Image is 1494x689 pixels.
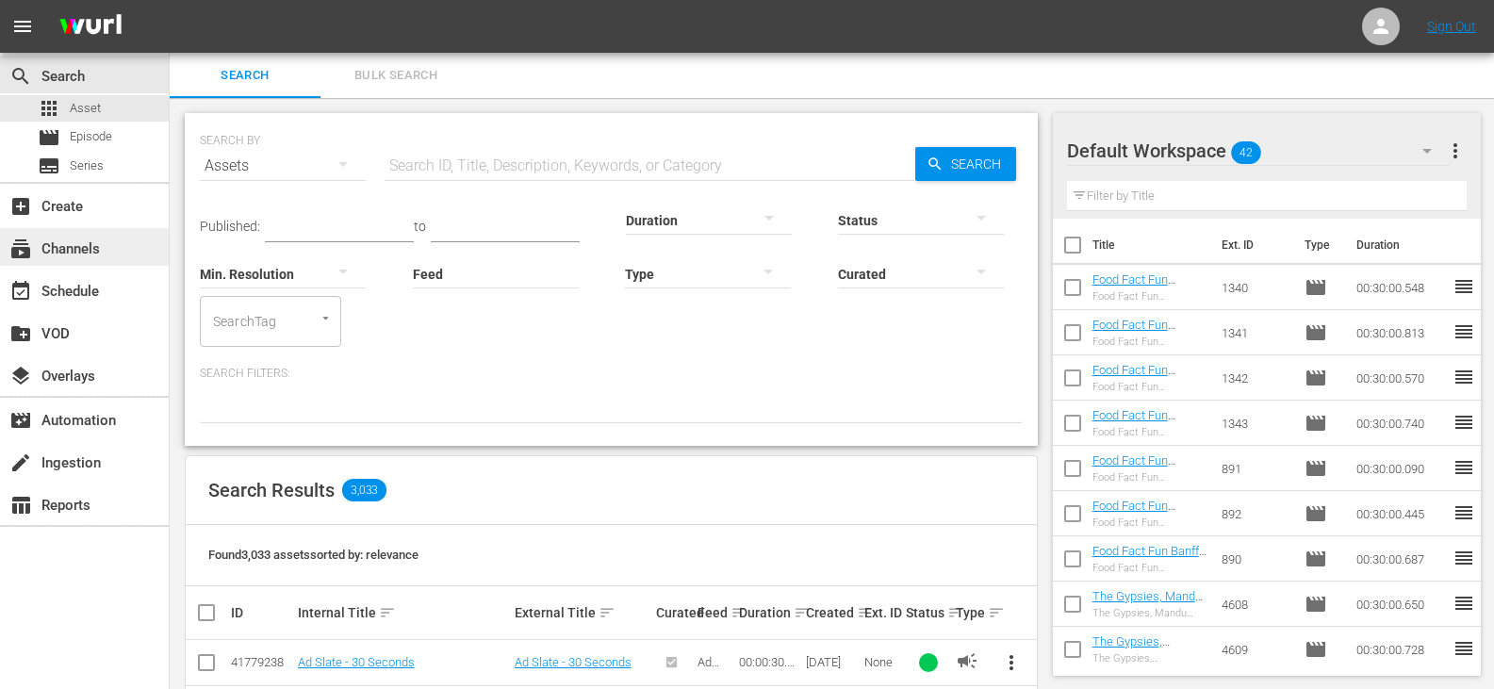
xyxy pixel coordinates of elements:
[200,366,1023,382] p: Search Filters:
[1349,491,1453,536] td: 00:30:00.445
[1305,457,1327,480] span: Episode
[1214,265,1297,310] td: 1340
[9,494,32,517] span: Reports
[1092,336,1207,348] div: Food Fact Fun [GEOGRAPHIC_DATA], [GEOGRAPHIC_DATA]
[1210,219,1293,271] th: Ext. ID
[1305,593,1327,615] span: Episode
[1349,401,1453,446] td: 00:30:00.740
[1092,634,1184,677] a: The Gypsies, Maheshwar India (DU)
[38,126,60,149] span: Episode
[1444,139,1467,162] span: more_vert
[1092,517,1207,529] div: Food Fact Fun [PERSON_NAME], [GEOGRAPHIC_DATA]
[45,5,136,49] img: ans4CAIJ8jUAAAAAAAAAAAAAAAAAAAAAAAAgQb4GAAAAAAAAAAAAAAAAAAAAAAAAJMjXAAAAAAAAAAAAAAAAAAAAAAAAgAT5G...
[1092,499,1207,555] a: Food Fact Fun [PERSON_NAME], [GEOGRAPHIC_DATA] (DU)
[1092,219,1211,271] th: Title
[1092,426,1207,438] div: Food Fact Fun [GEOGRAPHIC_DATA], [GEOGRAPHIC_DATA]
[1293,219,1345,271] th: Type
[1349,355,1453,401] td: 00:30:00.570
[915,147,1016,181] button: Search
[332,65,460,87] span: Bulk Search
[864,655,900,669] div: None
[1453,275,1475,298] span: reorder
[9,409,32,432] span: Automation
[599,604,616,621] span: sort
[1214,401,1297,446] td: 1343
[739,655,800,669] div: 00:00:30.178
[1214,355,1297,401] td: 1342
[1092,607,1207,619] div: The Gypsies, Mandu India
[1305,548,1327,570] span: Episode
[698,655,725,683] span: Ad Slate
[1345,219,1458,271] th: Duration
[1349,627,1453,672] td: 00:30:00.728
[1305,276,1327,299] span: Episode
[989,640,1034,685] button: more_vert
[515,655,632,669] a: Ad Slate - 30 Seconds
[1231,133,1261,172] span: 42
[1305,367,1327,389] span: Episode
[1092,471,1207,484] div: Food Fact Fun [GEOGRAPHIC_DATA], [GEOGRAPHIC_DATA]
[1092,652,1207,664] div: The Gypsies, Maheshwar India
[70,99,101,118] span: Asset
[1453,637,1475,660] span: reorder
[38,97,60,120] span: Asset
[1427,19,1476,34] a: Sign Out
[857,604,874,621] span: sort
[208,548,419,562] span: Found 3,033 assets sorted by: relevance
[1349,310,1453,355] td: 00:30:00.813
[698,601,733,624] div: Feed
[342,479,386,501] span: 3,033
[739,601,800,624] div: Duration
[1453,547,1475,569] span: reorder
[1214,536,1297,582] td: 890
[1305,321,1327,344] span: Episode
[1349,536,1453,582] td: 00:30:00.687
[656,605,692,620] div: Curated
[1092,589,1203,617] a: The Gypsies, Mandu India (DU)
[1092,318,1207,388] a: Food Fact Fun [GEOGRAPHIC_DATA], [GEOGRAPHIC_DATA](DU)
[1349,446,1453,491] td: 00:30:00.090
[200,219,260,234] span: Published:
[1067,124,1451,177] div: Default Workspace
[1305,638,1327,661] span: Episode
[298,601,509,624] div: Internal Title
[1000,651,1023,674] span: more_vert
[379,604,396,621] span: sort
[1305,412,1327,435] span: Episode
[231,655,292,669] div: 41779238
[1349,582,1453,627] td: 00:30:00.650
[70,127,112,146] span: Episode
[414,219,426,234] span: to
[1092,544,1207,586] a: Food Fact Fun Banff, [GEOGRAPHIC_DATA] (DU)
[9,238,32,260] span: Channels
[1453,366,1475,388] span: reorder
[1453,501,1475,524] span: reorder
[9,280,32,303] span: Schedule
[9,365,32,387] span: Overlays
[1453,456,1475,479] span: reorder
[9,195,32,218] span: Create
[1444,128,1467,173] button: more_vert
[515,601,650,624] div: External Title
[1092,363,1207,434] a: Food Fact Fun [GEOGRAPHIC_DATA], [GEOGRAPHIC_DATA](DU)
[9,451,32,474] span: Ingestion
[1092,290,1207,303] div: Food Fact Fun [GEOGRAPHIC_DATA], [GEOGRAPHIC_DATA]
[1349,265,1453,310] td: 00:30:00.548
[1092,272,1207,343] a: Food Fact Fun [GEOGRAPHIC_DATA], [GEOGRAPHIC_DATA](DU)
[70,156,104,175] span: Series
[1453,411,1475,434] span: reorder
[1214,446,1297,491] td: 891
[9,65,32,88] span: Search
[947,604,964,621] span: sort
[864,605,900,620] div: Ext. ID
[806,655,859,669] div: [DATE]
[956,601,983,624] div: Type
[231,605,292,620] div: ID
[1214,582,1297,627] td: 4608
[208,479,335,501] span: Search Results
[1305,502,1327,525] span: Episode
[1092,381,1207,393] div: Food Fact Fun [GEOGRAPHIC_DATA], [GEOGRAPHIC_DATA]
[944,147,1016,181] span: Search
[11,15,34,38] span: menu
[906,601,950,624] div: Status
